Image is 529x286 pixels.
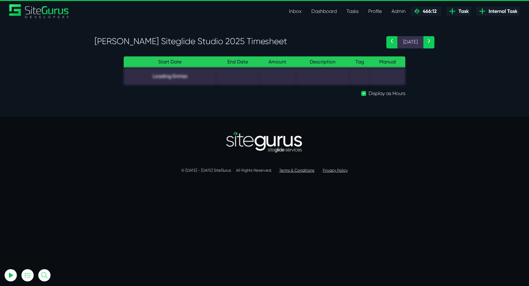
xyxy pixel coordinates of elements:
a: › [423,36,434,48]
th: Description [296,56,349,68]
img: Sitegurus Logo [9,4,69,18]
a: Task [446,7,471,16]
a: Profile [363,5,387,17]
th: Start Date [124,56,216,68]
a: ‹ [386,36,397,48]
a: Tasks [342,5,363,17]
th: Tag [349,56,370,68]
a: 466:12 [411,7,441,16]
th: End Date [216,56,259,68]
a: Admin [387,5,411,17]
th: Amount [259,56,296,68]
a: Dashboard [306,5,342,17]
td: Loading Entries [124,67,216,85]
span: Task [456,8,469,15]
a: Privacy Policy [323,168,348,173]
span: 466:12 [420,8,437,14]
p: © [DATE] - [DATE] SiteGurus All Rights Reserved. [95,167,434,174]
a: Inbox [284,5,306,17]
th: Manual [370,56,405,68]
label: Display as Hours [369,90,405,97]
a: SiteGurus [9,4,69,18]
span: [DATE] [397,36,423,48]
a: Terms & Conditions [279,168,314,173]
h3: [PERSON_NAME] Siteglide Studio 2025 Timesheet [95,36,377,47]
span: Internal Task [486,8,517,15]
a: Internal Task [476,7,520,16]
